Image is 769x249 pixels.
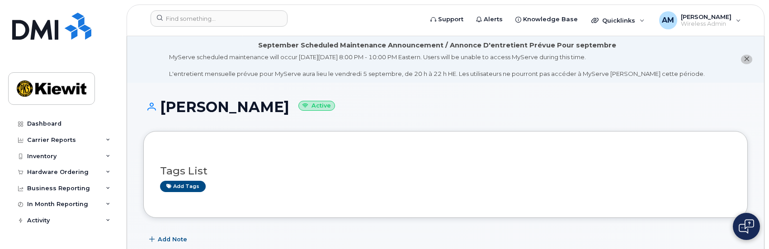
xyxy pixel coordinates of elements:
[741,55,752,64] button: close notification
[169,53,705,78] div: MyServe scheduled maintenance will occur [DATE][DATE] 8:00 PM - 10:00 PM Eastern. Users will be u...
[298,101,335,111] small: Active
[143,99,748,115] h1: [PERSON_NAME]
[739,219,754,234] img: Open chat
[160,165,731,177] h3: Tags List
[160,181,206,192] a: Add tags
[258,41,616,50] div: September Scheduled Maintenance Announcement / Annonce D'entretient Prévue Pour septembre
[143,231,195,248] button: Add Note
[158,235,187,244] span: Add Note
